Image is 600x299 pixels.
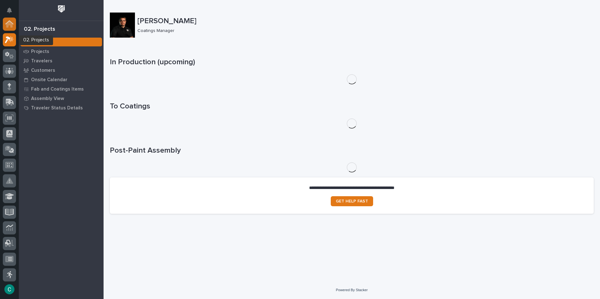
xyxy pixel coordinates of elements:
a: Powered By Stacker [336,288,367,292]
div: Notifications [8,8,16,18]
h1: In Production (upcoming) [110,58,594,67]
h1: Post-Paint Assembly [110,146,594,155]
button: users-avatar [3,283,16,296]
p: Fab and Coatings Items [31,87,84,92]
span: GET HELP FAST [336,199,368,203]
p: [PERSON_NAME] [137,17,591,26]
div: 02. Projects [24,26,55,33]
a: My Work [19,37,104,47]
a: GET HELP FAST [331,196,373,206]
button: Notifications [3,4,16,17]
a: Travelers [19,56,104,66]
a: Projects [19,47,104,56]
p: Customers [31,68,55,73]
p: Projects [31,49,49,55]
p: My Work [31,39,50,45]
img: Workspace Logo [56,3,67,15]
a: Traveler Status Details [19,103,104,113]
p: Travelers [31,58,52,64]
p: Assembly View [31,96,64,102]
p: Onsite Calendar [31,77,67,83]
a: Assembly View [19,94,104,103]
a: Onsite Calendar [19,75,104,84]
p: Coatings Manager [137,28,589,34]
p: Traveler Status Details [31,105,83,111]
a: Customers [19,66,104,75]
a: Fab and Coatings Items [19,84,104,94]
h1: To Coatings [110,102,594,111]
